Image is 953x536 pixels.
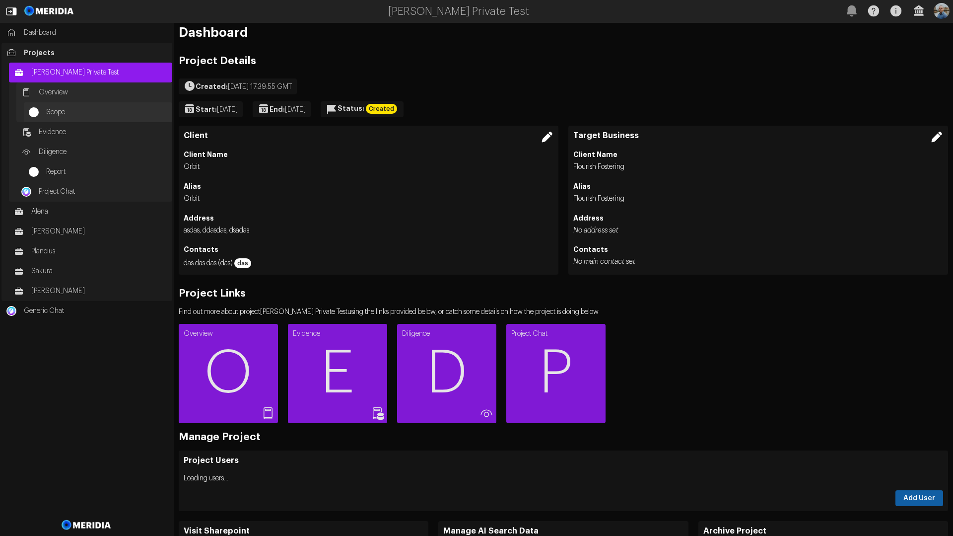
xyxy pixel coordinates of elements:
[6,306,16,316] img: Generic Chat
[31,207,167,217] span: Alena
[270,106,285,113] strong: End:
[179,307,599,317] p: Find out more about project [PERSON_NAME] Private Test using the links provided below, or catch s...
[179,432,261,442] h2: Manage Project
[573,244,943,254] h4: Contacts
[285,106,306,113] span: [DATE]
[184,213,553,223] h4: Address
[39,187,167,197] span: Project Chat
[9,222,172,241] a: [PERSON_NAME]
[703,526,943,536] h3: Archive Project
[184,456,943,465] h3: Project Users
[1,43,172,63] a: Projects
[179,289,599,299] h2: Project Links
[24,102,172,122] a: Scope
[1,23,172,43] a: Dashboard
[184,257,553,270] li: das das das (das)
[184,226,553,235] li: asdas, ddasdas, dsadas
[288,344,387,403] span: E
[24,162,172,182] a: Report
[9,281,172,301] a: [PERSON_NAME]
[573,181,943,191] h4: Alias
[24,48,167,58] span: Projects
[39,87,167,97] span: Overview
[573,213,943,223] h4: Address
[288,324,387,423] a: EvidenceE
[184,131,553,141] h3: Client
[184,181,553,191] h4: Alias
[573,162,943,172] li: Flourish Fostering
[16,142,172,162] a: Diligence
[60,514,113,536] img: Meridia Logo
[24,306,167,316] span: Generic Chat
[443,526,683,536] h3: Manage AI Search Data
[31,227,167,236] span: [PERSON_NAME]
[573,258,635,265] i: No main contact set
[338,105,364,112] strong: Status:
[179,28,948,38] h1: Dashboard
[184,194,553,204] li: Orbit
[31,266,167,276] span: Sakura
[39,127,167,137] span: Evidence
[573,131,943,141] h3: Target Business
[573,194,943,204] li: Flourish Fostering
[184,80,196,92] svg: Created On
[573,227,618,234] i: No address set
[16,122,172,142] a: Evidence
[506,324,606,423] a: Project ChatP
[31,68,167,77] span: [PERSON_NAME] Private Test
[9,261,172,281] a: Sakura
[179,324,278,423] a: OverviewO
[573,150,943,159] h4: Client Name
[196,106,217,113] strong: Start:
[16,182,172,202] a: Project ChatProject Chat
[397,324,496,423] a: DiligenceD
[366,104,397,114] div: Created
[234,258,251,268] div: das
[184,473,943,483] p: Loading users...
[21,187,31,197] img: Project Chat
[31,246,167,256] span: Plancius
[46,107,167,117] span: Scope
[397,344,496,403] span: D
[46,167,167,177] span: Report
[9,202,172,222] a: Alena
[895,490,943,506] button: Add User
[184,244,553,254] h4: Contacts
[9,63,172,82] a: [PERSON_NAME] Private Test
[179,344,278,403] span: O
[934,3,950,19] img: Profile Icon
[179,56,404,66] h2: Project Details
[217,106,238,113] span: [DATE]
[196,83,228,90] strong: Created:
[184,162,553,172] li: Orbit
[16,82,172,102] a: Overview
[506,344,606,403] span: P
[31,286,167,296] span: [PERSON_NAME]
[9,241,172,261] a: Plancius
[184,526,423,536] h3: Visit Sharepoint
[228,83,292,90] span: [DATE] 17:39:55 GMT
[39,147,167,157] span: Diligence
[184,150,553,159] h4: Client Name
[24,28,167,38] span: Dashboard
[1,301,172,321] a: Generic ChatGeneric Chat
